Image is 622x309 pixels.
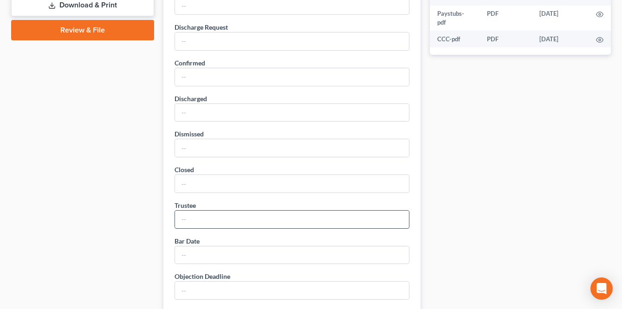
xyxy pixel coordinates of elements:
td: [DATE] [532,31,589,47]
input: -- [175,139,409,157]
input: -- [175,211,409,228]
td: Paystubs-pdf [430,6,479,31]
input: -- [175,175,409,193]
div: Dismissed [175,129,204,139]
td: [DATE] [532,6,589,31]
input: -- [175,282,409,299]
div: Trustee [175,200,196,210]
input: -- [175,246,409,264]
div: Open Intercom Messenger [590,277,613,300]
td: PDF [479,31,532,47]
a: Review & File [11,20,154,40]
div: Discharged [175,94,207,103]
div: Bar Date [175,236,200,246]
div: Confirmed [175,58,205,68]
input: -- [175,104,409,122]
input: -- [175,32,409,50]
div: Objection Deadline [175,271,230,281]
td: PDF [479,6,532,31]
input: -- [175,68,409,86]
div: Discharge Request [175,22,228,32]
td: CCC-pdf [430,31,479,47]
div: Closed [175,165,194,174]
